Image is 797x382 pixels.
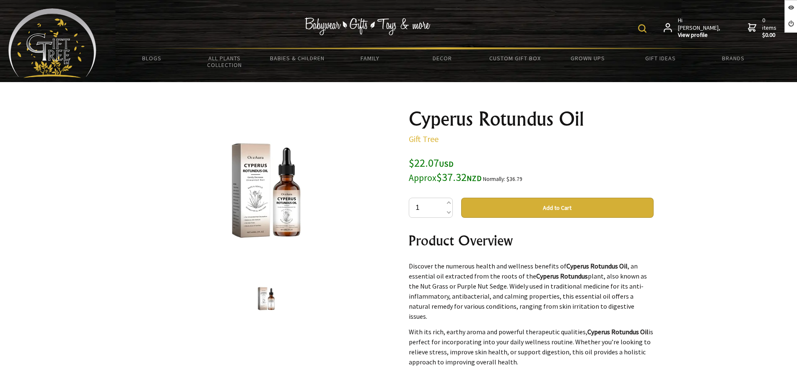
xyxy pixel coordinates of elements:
h1: Cyperus Rotundus Oil [409,109,654,129]
span: Hi [PERSON_NAME], [678,17,721,39]
strong: Cyperus Rotundus Oil [566,262,628,270]
a: Hi [PERSON_NAME],View profile [664,17,721,39]
a: Family [333,49,406,67]
span: USD [439,159,454,169]
strong: $0.00 [762,31,778,39]
p: Discover the numerous health and wellness benefits of , an essential oil extracted from the roots... [409,261,654,321]
span: 0 items [762,16,778,39]
img: Babyware - Gifts - Toys and more... [8,8,96,78]
img: Cyperus Rotundus Oil [201,125,332,256]
h2: Product Overview [409,230,654,250]
img: Babywear - Gifts - Toys & more [304,18,430,35]
strong: View profile [678,31,721,39]
a: All Plants Collection [188,49,261,74]
p: With its rich, earthy aroma and powerful therapeutic qualities, is perfect for incorporating into... [409,327,654,367]
img: Cyperus Rotundus Oil [250,283,282,315]
a: Babies & Children [261,49,333,67]
strong: Cyperus Rotundus Oil [587,328,649,336]
a: Gift Tree [409,134,439,144]
a: 0 items$0.00 [748,17,778,39]
img: product search [638,24,646,33]
span: $22.07 $37.32 [409,156,482,184]
a: Grown Ups [551,49,624,67]
a: BLOGS [116,49,188,67]
a: Gift Ideas [624,49,697,67]
a: Custom Gift Box [479,49,551,67]
span: NZD [467,173,482,183]
a: Decor [406,49,479,67]
small: Approx [409,172,436,183]
strong: Cyperus Rotundus [536,272,588,280]
a: Brands [697,49,769,67]
small: Normally: $36.79 [483,176,522,183]
button: Add to Cart [461,198,654,218]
